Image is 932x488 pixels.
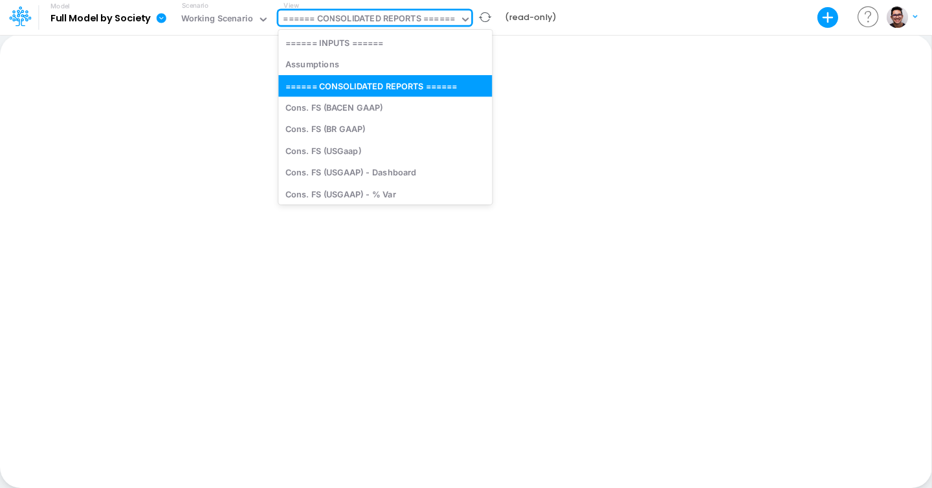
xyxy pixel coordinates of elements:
[50,3,70,10] label: Model
[50,13,151,25] b: Full Model by Society
[182,1,208,10] label: Scenario
[181,12,253,27] div: Working Scenario
[278,162,492,183] div: Cons. FS (USGAAP) - Dashboard
[278,75,492,96] div: ====== CONSOLIDATED REPORTS ======
[278,96,492,118] div: Cons. FS (BACEN GAAP)
[278,32,492,53] div: ====== INPUTS ======
[283,1,298,10] label: View
[278,54,492,75] div: Assumptions
[505,12,556,23] b: (read-only)
[283,12,454,27] div: ====== CONSOLIDATED REPORTS ======
[278,140,492,161] div: Cons. FS (USGaap)
[278,183,492,205] div: Cons. FS (USGAAP) - % Var
[278,118,492,140] div: Cons. FS (BR GAAP)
